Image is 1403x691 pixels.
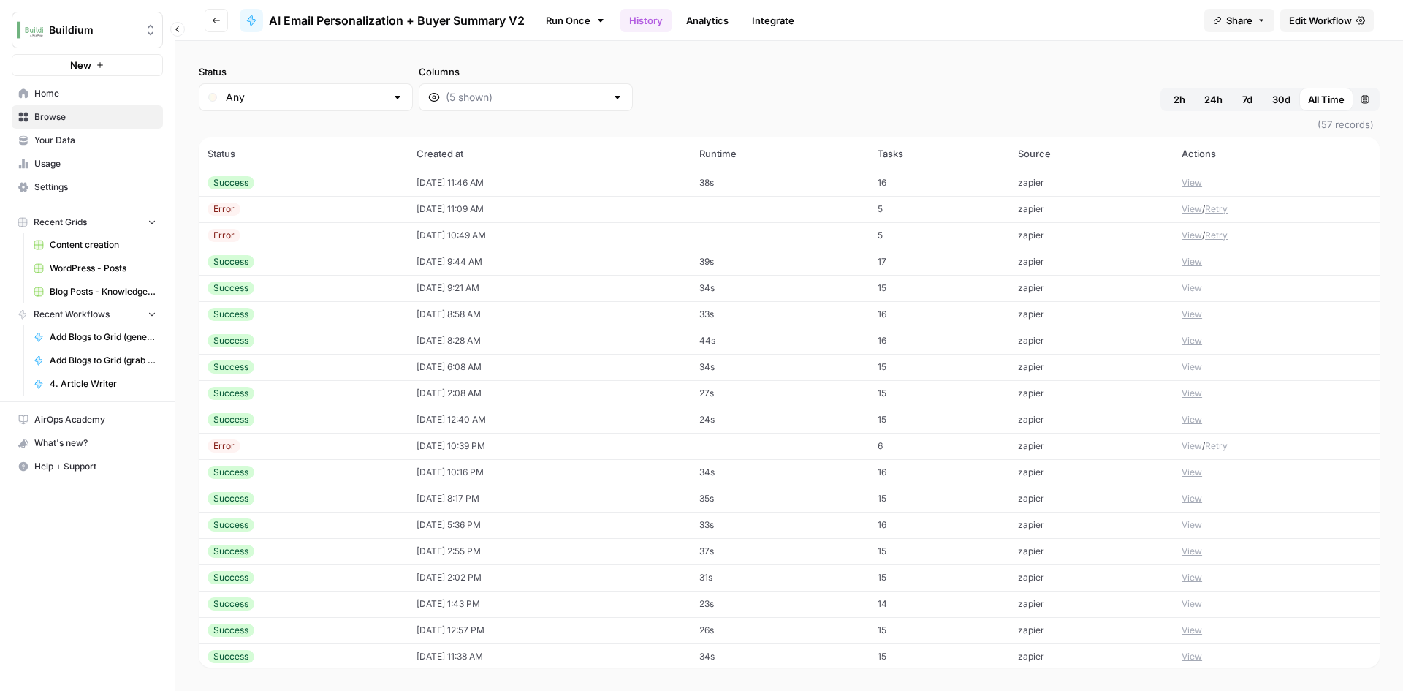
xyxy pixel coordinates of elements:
[50,354,156,367] span: Add Blogs to Grid (grab Getty image)
[208,308,254,321] div: Success
[408,249,691,275] td: [DATE] 9:44 AM
[869,591,1009,617] td: 14
[869,459,1009,486] td: 16
[1173,137,1380,170] th: Actions
[12,431,163,455] button: What's new?
[50,377,156,390] span: 4. Article Writer
[1009,328,1173,354] td: zapier
[208,492,254,505] div: Success
[27,349,163,372] a: Add Blogs to Grid (grab Getty image)
[1163,88,1195,111] button: 2h
[691,380,869,407] td: 27s
[199,111,1380,137] span: (57 records)
[691,512,869,538] td: 33s
[620,9,672,32] a: History
[408,196,691,222] td: [DATE] 11:09 AM
[12,408,163,431] a: AirOps Academy
[1009,617,1173,643] td: zapier
[1308,92,1345,107] span: All Time
[12,211,163,233] button: Recent Grids
[1009,275,1173,301] td: zapier
[27,233,163,257] a: Content creation
[208,466,254,479] div: Success
[208,413,254,426] div: Success
[34,87,156,100] span: Home
[208,282,254,295] div: Success
[1173,222,1380,249] td: /
[1182,413,1202,426] button: View
[34,134,156,147] span: Your Data
[34,181,156,194] span: Settings
[1204,92,1223,107] span: 24h
[208,624,254,637] div: Success
[691,591,869,617] td: 23s
[27,372,163,396] a: 4. Article Writer
[1182,282,1202,295] button: View
[869,512,1009,538] td: 16
[408,433,691,459] td: [DATE] 10:39 PM
[12,152,163,175] a: Usage
[1009,486,1173,512] td: zapier
[1182,255,1202,268] button: View
[408,301,691,328] td: [DATE] 8:58 AM
[869,328,1009,354] td: 16
[1182,571,1202,584] button: View
[869,301,1009,328] td: 16
[408,538,691,564] td: [DATE] 2:55 PM
[12,432,162,454] div: What's new?
[199,137,408,170] th: Status
[208,387,254,400] div: Success
[208,545,254,558] div: Success
[408,617,691,643] td: [DATE] 12:57 PM
[208,571,254,584] div: Success
[691,643,869,670] td: 34s
[869,643,1009,670] td: 15
[12,54,163,76] button: New
[1195,88,1231,111] button: 24h
[1182,360,1202,374] button: View
[691,301,869,328] td: 33s
[691,407,869,433] td: 24s
[1182,334,1202,347] button: View
[1009,459,1173,486] td: zapier
[691,328,869,354] td: 44s
[1182,308,1202,321] button: View
[70,58,91,72] span: New
[1205,203,1228,216] button: Retry
[50,238,156,252] span: Content creation
[408,328,691,354] td: [DATE] 8:28 AM
[691,617,869,643] td: 26s
[34,413,156,426] span: AirOps Academy
[691,249,869,275] td: 39s
[869,486,1009,512] td: 15
[869,538,1009,564] td: 15
[408,222,691,249] td: [DATE] 10:49 AM
[408,591,691,617] td: [DATE] 1:43 PM
[34,216,87,229] span: Recent Grids
[691,170,869,196] td: 38s
[1205,439,1228,453] button: Retry
[691,486,869,512] td: 35s
[1009,433,1173,459] td: zapier
[691,564,869,591] td: 31s
[1009,643,1173,670] td: zapier
[1009,512,1173,538] td: zapier
[408,564,691,591] td: [DATE] 2:02 PM
[12,455,163,478] button: Help + Support
[1009,380,1173,407] td: zapier
[1182,624,1202,637] button: View
[1009,222,1173,249] td: zapier
[869,275,1009,301] td: 15
[17,17,43,43] img: Buildium Logo
[1226,13,1252,28] span: Share
[199,64,413,79] label: Status
[691,538,869,564] td: 37s
[408,459,691,486] td: [DATE] 10:16 PM
[1182,439,1202,453] button: View
[869,222,1009,249] td: 5
[869,354,1009,380] td: 15
[1289,13,1352,28] span: Edit Workflow
[208,334,254,347] div: Success
[677,9,737,32] a: Analytics
[869,407,1009,433] td: 15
